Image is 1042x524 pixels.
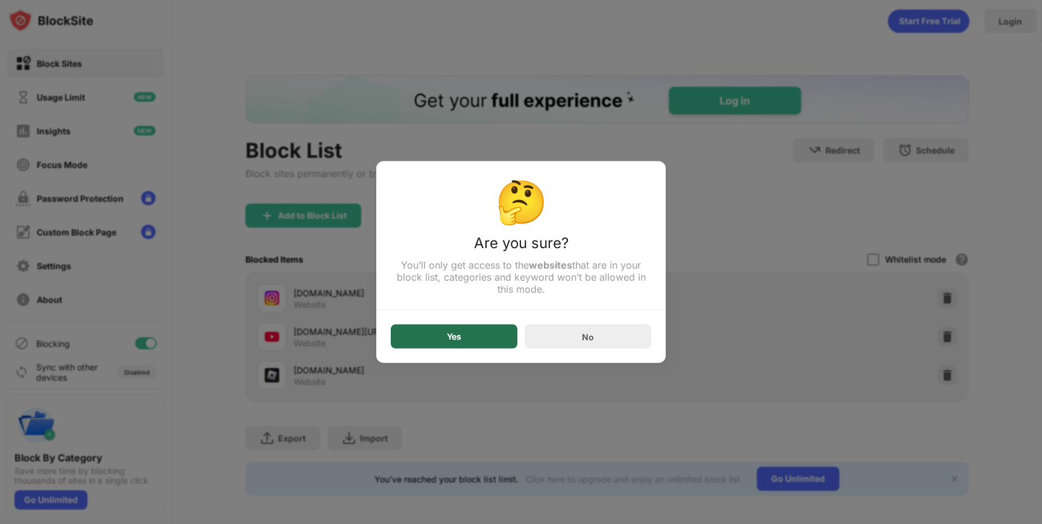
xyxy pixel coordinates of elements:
div: Are you sure? [391,234,651,259]
div: 🤔 [391,176,651,227]
div: You’ll only get access to the that are in your block list, categories and keyword won’t be allowe... [391,259,651,295]
strong: websites [529,259,572,271]
div: Yes [447,332,461,342]
div: No [582,331,594,342]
